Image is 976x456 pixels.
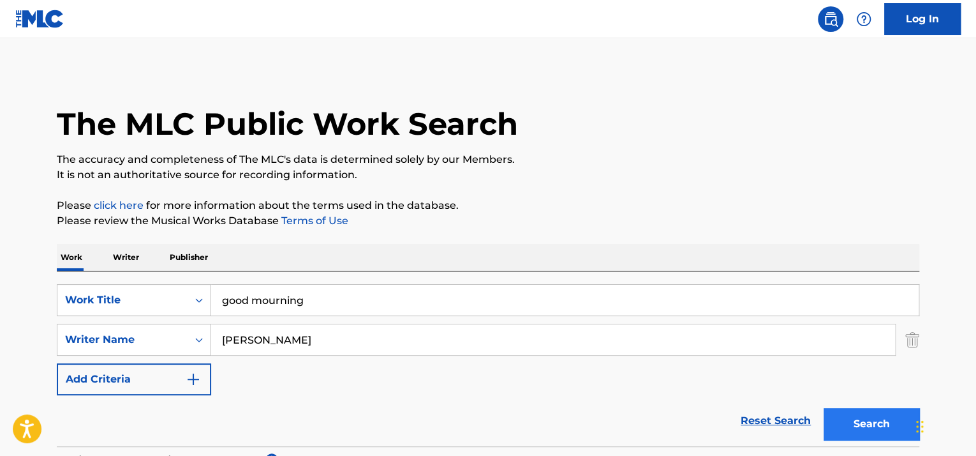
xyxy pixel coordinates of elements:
[186,372,201,387] img: 9d2ae6d4665cec9f34b9.svg
[916,407,924,446] div: Drag
[824,408,919,440] button: Search
[57,244,86,271] p: Work
[65,332,180,347] div: Writer Name
[57,284,919,446] form: Search Form
[851,6,876,32] div: Help
[109,244,143,271] p: Writer
[57,198,919,213] p: Please for more information about the terms used in the database.
[912,395,976,456] iframe: Chat Widget
[65,293,180,308] div: Work Title
[734,407,817,435] a: Reset Search
[15,10,64,28] img: MLC Logo
[823,11,838,27] img: search
[57,167,919,183] p: It is not an authoritative source for recording information.
[94,199,144,211] a: click here
[818,6,843,32] a: Public Search
[856,11,871,27] img: help
[57,213,919,229] p: Please review the Musical Works Database
[279,215,348,227] a: Terms of Use
[57,152,919,167] p: The accuracy and completeness of The MLC's data is determined solely by our Members.
[57,105,518,143] h1: The MLC Public Work Search
[57,363,211,395] button: Add Criteria
[905,324,919,356] img: Delete Criterion
[884,3,961,35] a: Log In
[166,244,212,271] p: Publisher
